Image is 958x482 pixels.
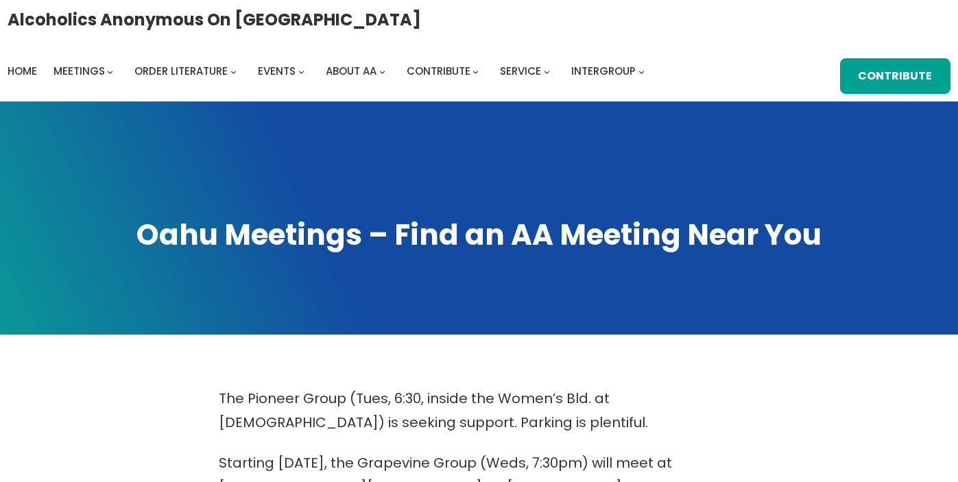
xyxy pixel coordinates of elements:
[298,68,304,74] button: Events submenu
[258,62,296,81] a: Events
[230,68,237,74] button: Order Literature submenu
[107,68,113,74] button: Meetings submenu
[407,64,470,78] span: Contribute
[53,64,105,78] span: Meetings
[544,68,550,74] button: Service submenu
[219,387,740,435] p: The Pioneer Group (Tues, 6:30, inside the Women’s Bld. at [DEMOGRAPHIC_DATA]) is seeking support....
[326,64,376,78] span: About AA
[379,68,385,74] button: About AA submenu
[134,64,228,78] span: Order Literature
[500,62,541,81] a: Service
[8,62,649,81] nav: Intergroup
[407,62,470,81] a: Contribute
[8,62,37,81] a: Home
[571,62,636,81] a: Intergroup
[8,5,421,34] a: Alcoholics Anonymous on [GEOGRAPHIC_DATA]
[8,64,37,78] span: Home
[571,64,636,78] span: Intergroup
[14,215,944,254] h1: Oahu Meetings – Find an AA Meeting Near You
[258,64,296,78] span: Events
[53,62,105,81] a: Meetings
[326,62,376,81] a: About AA
[638,68,645,74] button: Intergroup submenu
[840,58,951,94] a: Contribute
[472,68,479,74] button: Contribute submenu
[500,64,541,78] span: Service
